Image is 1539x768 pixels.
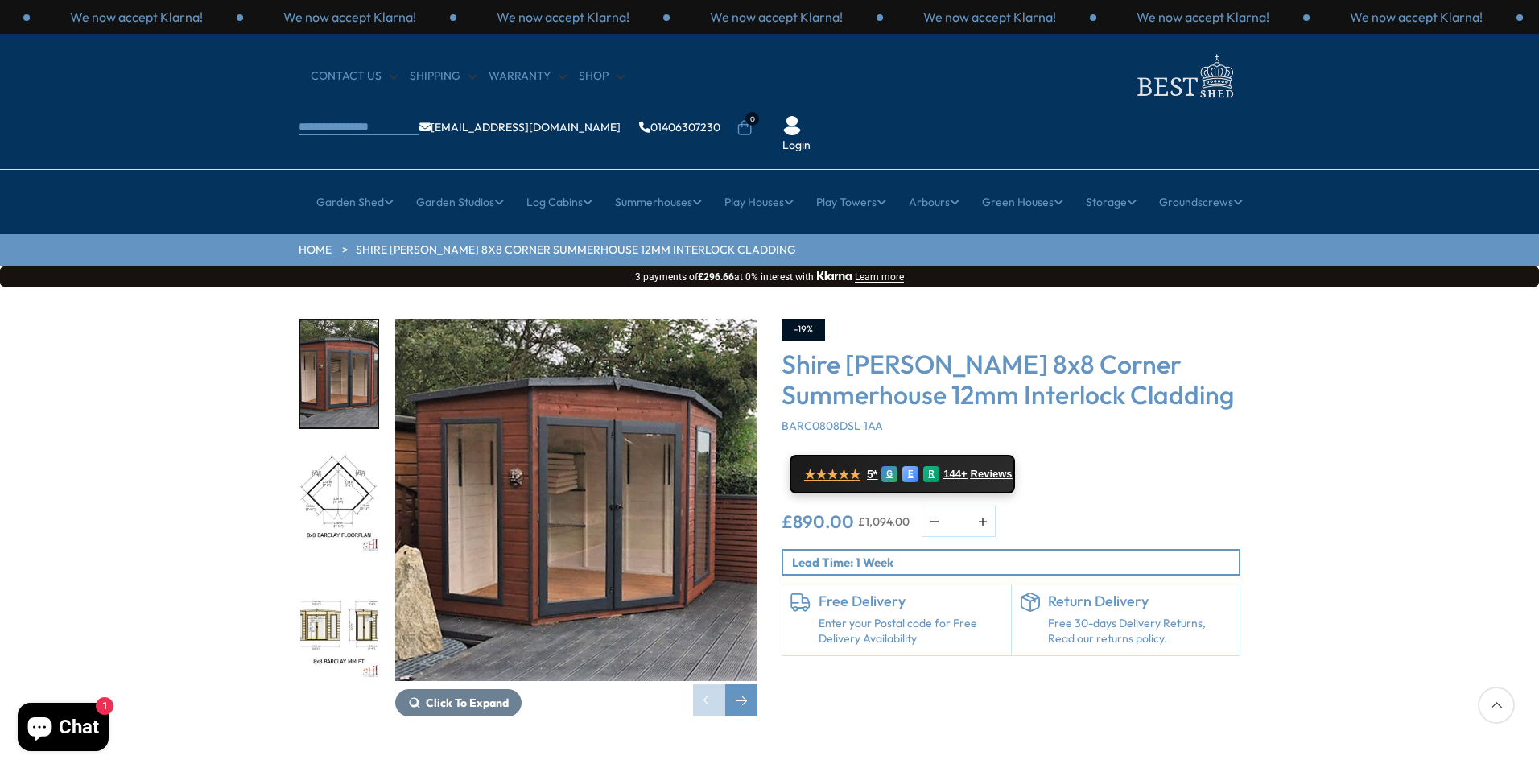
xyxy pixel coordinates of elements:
a: Play Houses [724,182,794,222]
del: £1,094.00 [858,516,910,527]
div: 1 / 14 [395,319,757,716]
a: Login [782,138,811,154]
div: 3 / 3 [883,8,1096,26]
a: Shire [PERSON_NAME] 8x8 Corner Summerhouse 12mm Interlock Cladding [356,242,796,258]
div: 3 / 14 [299,571,379,681]
h6: Return Delivery [1048,593,1232,610]
div: R [923,466,939,482]
p: We now accept Klarna! [1137,8,1269,26]
div: 2 / 3 [30,8,243,26]
a: 0 [736,120,753,136]
img: logo [1128,50,1240,102]
div: 2 / 3 [1310,8,1523,26]
div: 2 / 14 [299,445,379,555]
a: Groundscrews [1159,182,1243,222]
p: We now accept Klarna! [710,8,843,26]
div: 3 / 3 [243,8,456,26]
button: Click To Expand [395,689,522,716]
a: Warranty [489,68,567,85]
span: 144+ [943,468,967,481]
div: E [902,466,918,482]
inbox-online-store-chat: Shopify online store chat [13,703,113,755]
img: User Icon [782,116,802,135]
div: 1 / 3 [1096,8,1310,26]
span: Click To Expand [426,696,509,710]
a: Shop [579,68,625,85]
a: CONTACT US [311,68,398,85]
a: Play Towers [816,182,886,222]
span: ★★★★★ [804,467,860,482]
p: Free 30-days Delivery Returns, Read our returns policy. [1048,616,1232,647]
a: Garden Studios [416,182,504,222]
h3: Shire [PERSON_NAME] 8x8 Corner Summerhouse 12mm Interlock Cladding [782,349,1240,411]
div: Next slide [725,684,757,716]
p: We now accept Klarna! [1350,8,1483,26]
img: 8x8Barclaymmft_ad2b4a8c-b1f5-4913-96ef-57d396f27519_200x200.jpg [300,572,378,679]
p: We now accept Klarna! [923,8,1056,26]
a: Storage [1086,182,1137,222]
ins: £890.00 [782,513,854,531]
p: We now accept Klarna! [70,8,203,26]
div: 1 / 3 [456,8,670,26]
div: Previous slide [693,684,725,716]
div: -19% [782,319,825,341]
img: 8x8Barclayfloorplan_5f0b366f-c96c-4f44-ba6e-ee69660445a8_200x200.jpg [300,447,378,554]
div: 2 / 3 [670,8,883,26]
span: BARC0808DSL-1AA [782,419,883,433]
a: 01406307230 [639,122,720,133]
p: We now accept Klarna! [497,8,629,26]
div: 1 / 14 [299,319,379,429]
p: Lead Time: 1 Week [792,554,1239,571]
a: Shipping [410,68,477,85]
a: Green Houses [982,182,1063,222]
p: We now accept Klarna! [283,8,416,26]
span: 0 [745,112,759,126]
img: Shire Barclay 8x8 Corner Summerhouse 12mm Interlock Cladding - Best Shed [395,319,757,681]
a: Summerhouses [615,182,702,222]
a: Enter your Postal code for Free Delivery Availability [819,616,1003,647]
a: ★★★★★ 5* G E R 144+ Reviews [790,455,1015,493]
h6: Free Delivery [819,593,1003,610]
span: Reviews [971,468,1013,481]
a: HOME [299,242,332,258]
a: Arbours [909,182,959,222]
a: Log Cabins [526,182,592,222]
a: Garden Shed [316,182,394,222]
a: [EMAIL_ADDRESS][DOMAIN_NAME] [419,122,621,133]
div: G [881,466,897,482]
img: Barclay8x8_2_caa24016-f85b-4433-b7fb-4c98d68bf759_200x200.jpg [300,320,378,427]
